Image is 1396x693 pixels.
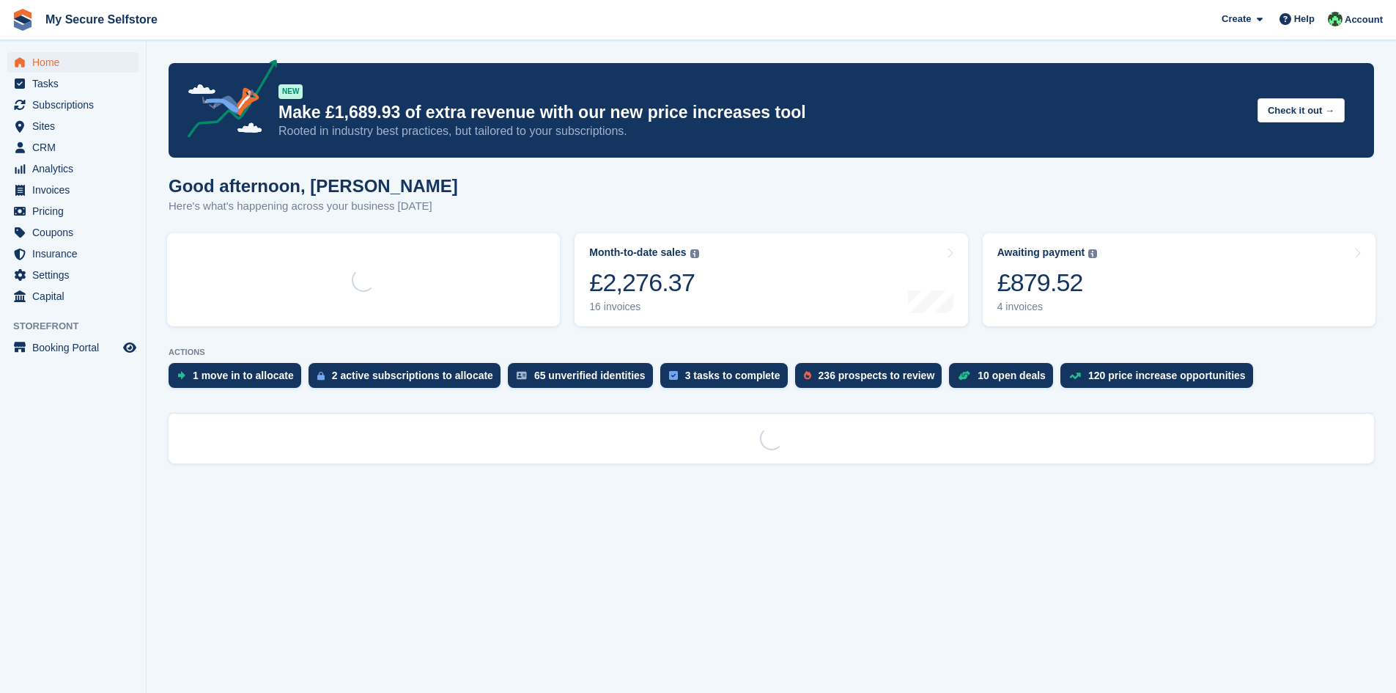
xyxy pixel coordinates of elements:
a: menu [7,180,139,200]
a: 3 tasks to complete [660,363,795,395]
span: Settings [32,265,120,285]
a: 10 open deals [949,363,1060,395]
a: menu [7,243,139,264]
img: Greg Allsopp [1328,12,1343,26]
div: Awaiting payment [997,246,1085,259]
div: 4 invoices [997,301,1098,313]
img: prospect-51fa495bee0391a8d652442698ab0144808aea92771e9ea1ae160a38d050c398.svg [804,371,811,380]
img: verify_identity-adf6edd0f0f0b5bbfe63781bf79b02c33cf7c696d77639b501bdc392416b5a36.svg [517,371,527,380]
a: menu [7,337,139,358]
img: stora-icon-8386f47178a22dfd0bd8f6a31ec36ba5ce8667c1dd55bd0f319d3a0aa187defe.svg [12,9,34,31]
span: Pricing [32,201,120,221]
div: £879.52 [997,268,1098,298]
span: Account [1345,12,1383,27]
a: Month-to-date sales £2,276.37 16 invoices [575,233,967,326]
p: ACTIONS [169,348,1374,357]
div: 236 prospects to review [819,370,935,381]
h1: Good afternoon, [PERSON_NAME] [169,176,458,196]
a: menu [7,137,139,158]
span: Capital [32,286,120,307]
a: 2 active subscriptions to allocate [309,363,508,395]
span: Sites [32,116,120,136]
div: NEW [278,84,303,99]
a: menu [7,158,139,179]
div: 65 unverified identities [534,370,646,381]
img: move_ins_to_allocate_icon-fdf77a2bb77ea45bf5b3d319d69a93e2d87916cf1d5bf7949dd705db3b84f3ca.svg [177,371,185,380]
img: price_increase_opportunities-93ffe204e8149a01c8c9dc8f82e8f89637d9d84a8eef4429ea346261dce0b2c0.svg [1069,373,1081,379]
span: Invoices [32,180,120,200]
a: menu [7,95,139,115]
a: menu [7,201,139,221]
a: Awaiting payment £879.52 4 invoices [983,233,1375,326]
img: icon-info-grey-7440780725fd019a000dd9b08b2336e03edf1995a4989e88bcd33f0948082b44.svg [690,249,699,258]
p: Rooted in industry best practices, but tailored to your subscriptions. [278,123,1246,139]
img: deal-1b604bf984904fb50ccaf53a9ad4b4a5d6e5aea283cecdc64d6e3604feb123c2.svg [958,370,970,381]
div: 10 open deals [978,370,1046,381]
div: Month-to-date sales [589,246,686,259]
a: menu [7,52,139,73]
a: menu [7,73,139,94]
span: Create [1222,12,1251,26]
span: Tasks [32,73,120,94]
div: 3 tasks to complete [685,370,780,381]
div: 16 invoices [589,301,698,313]
p: Here's what's happening across your business [DATE] [169,198,458,215]
span: Home [32,52,120,73]
button: Check it out → [1257,98,1345,122]
span: Analytics [32,158,120,179]
a: Preview store [121,339,139,356]
div: 2 active subscriptions to allocate [332,370,493,381]
span: Help [1294,12,1315,26]
div: 1 move in to allocate [193,370,294,381]
span: Insurance [32,243,120,264]
img: active_subscription_to_allocate_icon-d502201f5373d7db506a760aba3b589e785aa758c864c3986d89f69b8ff3... [317,371,325,381]
a: menu [7,265,139,285]
span: Storefront [13,319,146,334]
img: task-75834270c22a3079a89374b754ae025e5fb1db73e45f91037f5363f120a921f8.svg [669,371,678,380]
img: icon-info-grey-7440780725fd019a000dd9b08b2336e03edf1995a4989e88bcd33f0948082b44.svg [1088,249,1097,258]
a: menu [7,222,139,243]
p: Make £1,689.93 of extra revenue with our new price increases tool [278,102,1246,123]
span: CRM [32,137,120,158]
a: 236 prospects to review [795,363,950,395]
a: 1 move in to allocate [169,363,309,395]
a: menu [7,116,139,136]
a: 65 unverified identities [508,363,660,395]
a: My Secure Selfstore [40,7,163,32]
span: Coupons [32,222,120,243]
a: menu [7,286,139,307]
div: £2,276.37 [589,268,698,298]
img: price-adjustments-announcement-icon-8257ccfd72463d97f412b2fc003d46551f7dbcb40ab6d574587a9cd5c0d94... [175,59,278,143]
span: Booking Portal [32,337,120,358]
span: Subscriptions [32,95,120,115]
a: 120 price increase opportunities [1060,363,1260,395]
div: 120 price increase opportunities [1088,370,1246,381]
